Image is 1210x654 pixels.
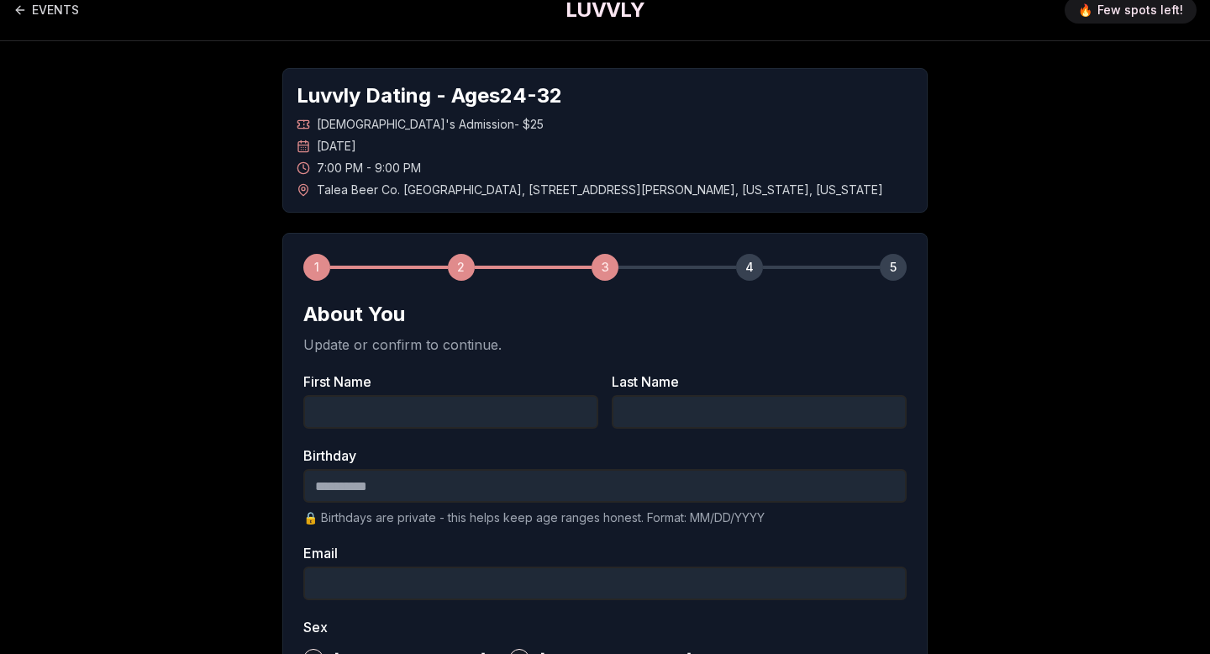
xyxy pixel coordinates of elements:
[297,82,913,109] h1: Luvvly Dating - Ages 24 - 32
[592,254,618,281] div: 3
[303,620,907,634] label: Sex
[1078,2,1092,18] span: 🔥
[1097,2,1183,18] span: Few spots left!
[303,254,330,281] div: 1
[303,375,598,388] label: First Name
[303,546,907,560] label: Email
[303,509,907,526] p: 🔒 Birthdays are private - this helps keep age ranges honest. Format: MM/DD/YYYY
[303,449,907,462] label: Birthday
[317,138,356,155] span: [DATE]
[448,254,475,281] div: 2
[303,335,907,355] p: Update or confirm to continue.
[612,375,907,388] label: Last Name
[317,116,544,133] span: [DEMOGRAPHIC_DATA]'s Admission - $25
[317,182,883,198] span: Talea Beer Co. [GEOGRAPHIC_DATA] , [STREET_ADDRESS][PERSON_NAME] , [US_STATE] , [US_STATE]
[303,301,907,328] h2: About You
[317,160,421,177] span: 7:00 PM - 9:00 PM
[880,254,907,281] div: 5
[736,254,763,281] div: 4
